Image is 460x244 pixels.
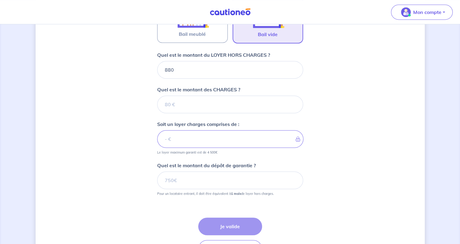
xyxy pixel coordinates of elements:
img: illu_account_valid_menu.svg [401,7,411,17]
input: 750€ [157,61,303,79]
span: Bail meublé [179,30,206,38]
p: Le loyer maximum garanti est de 4 500€ [157,150,217,154]
input: - € [157,130,303,148]
img: Cautioneo [207,8,253,16]
button: illu_account_valid_menu.svgMon compte [391,5,453,20]
strong: 1 mois [231,191,241,196]
span: Bail vide [258,31,278,38]
p: Quel est le montant des CHARGES ? [157,86,240,93]
input: 750€ [157,171,303,189]
p: Mon compte [413,8,441,16]
p: Quel est le montant du LOYER HORS CHARGES ? [157,51,270,59]
p: Pour un locataire entrant, il doit être équivalent à de loyer hors charges. [157,191,274,196]
p: Quel est le montant du dépôt de garantie ? [157,162,256,169]
p: Soit un loyer charges comprises de : [157,120,239,128]
input: 80 € [157,96,303,113]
